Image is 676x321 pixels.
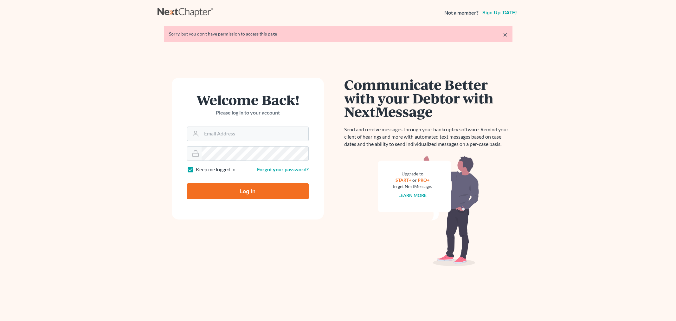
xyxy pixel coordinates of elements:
strong: Not a member? [444,9,479,16]
input: Email Address [202,127,308,141]
div: Upgrade to [393,171,432,177]
p: Send and receive messages through your bankruptcy software. Remind your client of hearings and mo... [344,126,512,148]
img: nextmessage_bg-59042aed3d76b12b5cd301f8e5b87938c9018125f34e5fa2b7a6b67550977c72.svg [378,155,479,266]
h1: Welcome Back! [187,93,309,107]
span: or [412,177,417,183]
h1: Communicate Better with your Debtor with NextMessage [344,78,512,118]
a: Sign up [DATE]! [481,10,519,15]
a: Forgot your password? [257,166,309,172]
div: to get NextMessage. [393,183,432,190]
a: Learn more [398,193,427,198]
input: Log In [187,183,309,199]
a: × [503,31,507,38]
a: PRO+ [418,177,429,183]
div: Sorry, but you don't have permission to access this page [169,31,507,37]
p: Please log in to your account [187,109,309,116]
label: Keep me logged in [196,166,235,173]
a: START+ [396,177,411,183]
